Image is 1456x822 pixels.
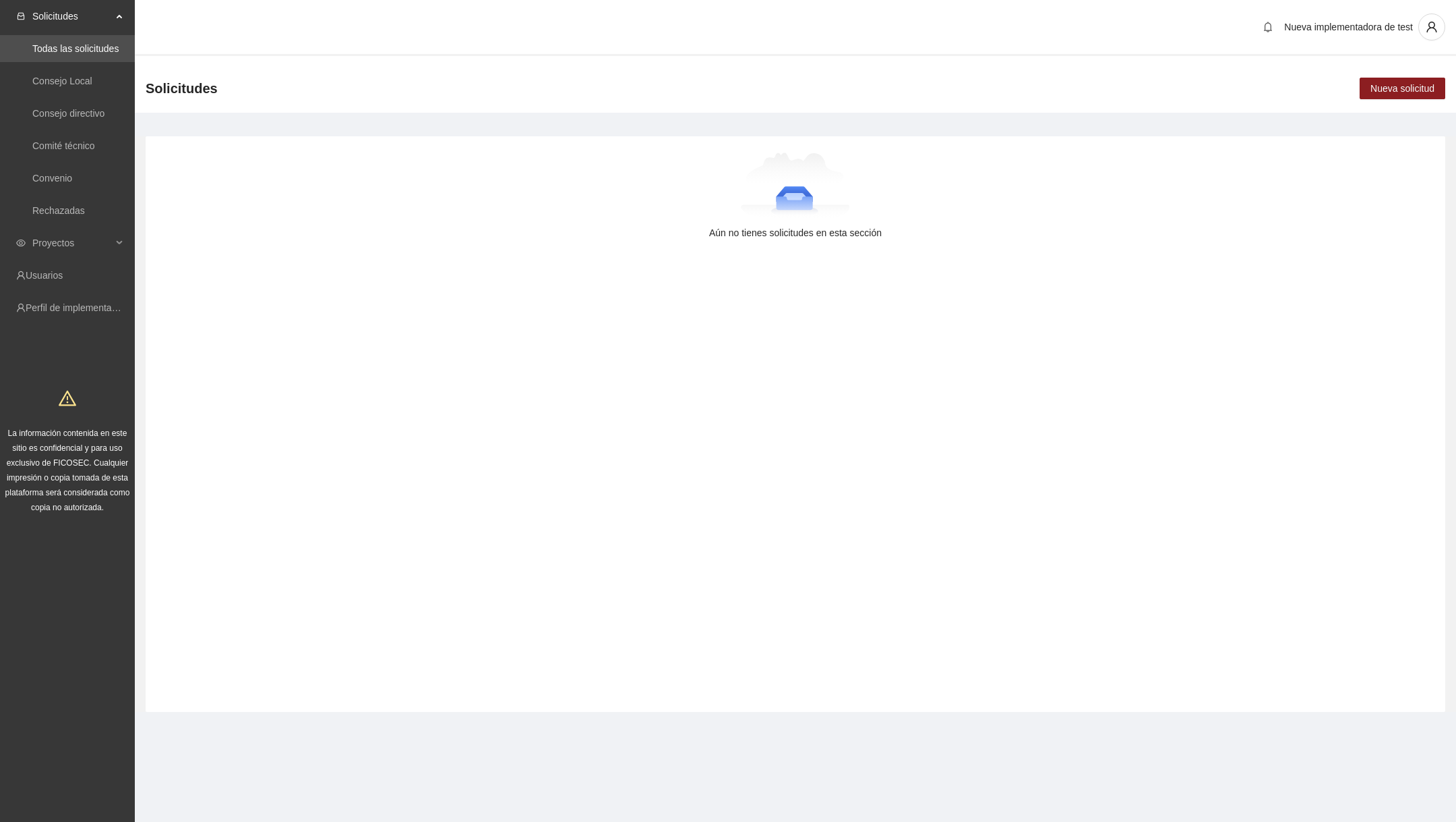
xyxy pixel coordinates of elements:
[59,389,76,407] span: warning
[32,3,112,30] span: Solicitudes
[32,140,95,151] a: Comité técnico
[32,229,112,256] span: Proyectos
[1360,78,1445,99] button: Nueva solicitud
[1419,21,1445,33] span: user
[741,153,851,220] img: Aún no tienes solicitudes en esta sección
[1284,22,1413,32] span: Nueva implementadora de test
[26,302,131,313] a: Perfil de implementadora
[1258,22,1278,32] span: bell
[32,76,92,86] a: Consejo Local
[146,78,218,99] span: Solicitudes
[1257,16,1279,38] button: bell
[32,108,104,119] a: Consejo directivo
[32,173,72,184] a: Convenio
[1370,81,1434,96] span: Nueva solicitud
[32,43,119,54] a: Todas las solicitudes
[5,429,130,512] span: La información contenida en este sitio es confidencial y para uso exclusivo de FICOSEC. Cualquier...
[26,270,63,281] a: Usuarios
[1418,13,1445,40] button: user
[167,225,1424,240] div: Aún no tienes solicitudes en esta sección
[32,205,85,216] a: Rechazadas
[16,11,26,21] span: inbox
[16,238,26,248] span: eye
